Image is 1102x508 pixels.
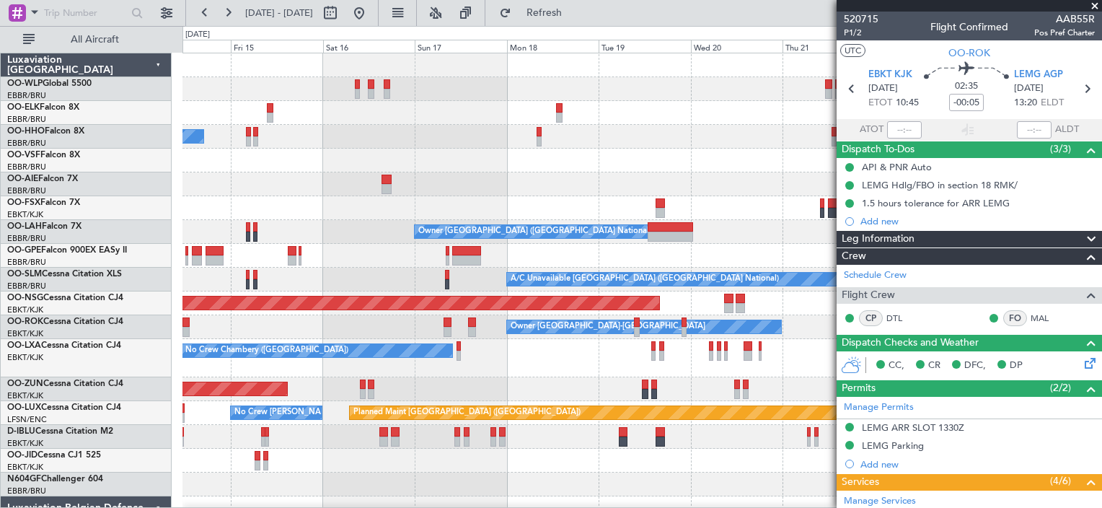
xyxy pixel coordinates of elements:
span: (2/2) [1050,380,1071,395]
div: Owner [GEOGRAPHIC_DATA] ([GEOGRAPHIC_DATA] National) [418,221,651,242]
div: [DATE] [185,29,210,41]
span: [DATE] [1014,82,1044,96]
span: ELDT [1041,96,1064,110]
a: OO-GPEFalcon 900EX EASy II [7,246,127,255]
div: 1.5 hours tolerance for ARR LEMG [862,197,1010,209]
div: LEMG ARR SLOT 1330Z [862,421,964,434]
span: N604GF [7,475,41,483]
span: P1/2 [844,27,878,39]
span: OO-GPE [7,246,41,255]
a: OO-ELKFalcon 8X [7,103,79,112]
div: Sat 16 [323,40,415,53]
span: OO-AIE [7,175,38,183]
span: Permits [842,380,876,397]
div: Flight Confirmed [930,19,1008,35]
a: EBKT/KJK [7,328,43,339]
span: Services [842,474,879,491]
div: No Crew Chambery ([GEOGRAPHIC_DATA]) [185,340,348,362]
span: OO-VSF [7,151,40,159]
button: UTC [840,44,865,57]
a: Manage Permits [844,400,914,415]
a: OO-JIDCessna CJ1 525 [7,451,101,460]
span: OO-JID [7,451,38,460]
span: OO-LUX [7,403,41,412]
a: LFSN/ENC [7,414,47,425]
div: Add new [860,215,1095,227]
a: OO-SLMCessna Citation XLS [7,270,122,279]
span: Crew [842,248,866,265]
span: OO-ELK [7,103,40,112]
a: OO-AIEFalcon 7X [7,175,78,183]
div: Mon 18 [507,40,599,53]
span: (4/6) [1050,473,1071,489]
span: OO-ROK [7,317,43,326]
input: --:-- [887,121,922,139]
a: D-IBLUCessna Citation M2 [7,427,113,436]
div: CP [859,310,883,326]
a: Schedule Crew [844,268,907,283]
a: OO-LUXCessna Citation CJ4 [7,403,121,412]
span: OO-FSX [7,198,40,207]
span: Flight Crew [842,287,895,304]
span: [DATE] [868,82,898,96]
a: EBKT/KJK [7,390,43,401]
span: DFC, [964,359,986,373]
div: Owner [GEOGRAPHIC_DATA]-[GEOGRAPHIC_DATA] [511,316,705,338]
div: No Crew [PERSON_NAME] ([PERSON_NAME]) [234,402,407,424]
span: OO-SLM [7,270,42,279]
a: EBBR/BRU [7,281,46,292]
a: EBBR/BRU [7,138,46,149]
div: API & PNR Auto [862,161,932,173]
div: Wed 20 [691,40,783,53]
span: OO-NSG [7,294,43,302]
div: Thu 21 [783,40,874,53]
a: EBBR/BRU [7,486,46,496]
div: Thu 14 [139,40,231,53]
div: FO [1003,310,1027,326]
span: OO-HHO [7,127,45,136]
a: EBKT/KJK [7,462,43,473]
a: EBBR/BRU [7,257,46,268]
span: Pos Pref Charter [1034,27,1095,39]
a: OO-VSFFalcon 8X [7,151,80,159]
span: OO-LXA [7,341,41,350]
span: 13:20 [1014,96,1037,110]
span: 520715 [844,12,878,27]
span: CC, [889,359,904,373]
a: EBBR/BRU [7,114,46,125]
div: LEMG Parking [862,439,924,452]
span: Leg Information [842,231,914,248]
a: OO-WLPGlobal 5500 [7,79,92,88]
span: Dispatch Checks and Weather [842,335,979,351]
span: ALDT [1055,123,1079,137]
div: Sun 17 [415,40,506,53]
a: OO-ZUNCessna Citation CJ4 [7,380,123,388]
a: EBKT/KJK [7,352,43,363]
a: EBKT/KJK [7,305,43,315]
span: [DATE] - [DATE] [245,6,313,19]
span: D-IBLU [7,427,35,436]
span: ETOT [868,96,892,110]
button: All Aircraft [16,28,157,51]
span: OO-WLP [7,79,43,88]
span: Refresh [514,8,575,18]
span: OO-LAH [7,222,42,231]
div: LEMG Hdlg/FBO in section 18 RMK/ [862,179,1018,191]
a: EBBR/BRU [7,162,46,172]
span: AAB55R [1034,12,1095,27]
div: Planned Maint [GEOGRAPHIC_DATA] ([GEOGRAPHIC_DATA]) [353,402,581,424]
span: LEMG AGP [1014,68,1063,82]
a: OO-NSGCessna Citation CJ4 [7,294,123,302]
span: OO-ZUN [7,380,43,388]
span: (3/3) [1050,141,1071,157]
a: OO-FSXFalcon 7X [7,198,80,207]
span: DP [1010,359,1023,373]
a: OO-HHOFalcon 8X [7,127,84,136]
span: All Aircraft [38,35,152,45]
span: 10:45 [896,96,919,110]
a: EBBR/BRU [7,90,46,101]
a: OO-ROKCessna Citation CJ4 [7,317,123,326]
a: EBKT/KJK [7,209,43,220]
a: EBKT/KJK [7,438,43,449]
button: Refresh [493,1,579,25]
